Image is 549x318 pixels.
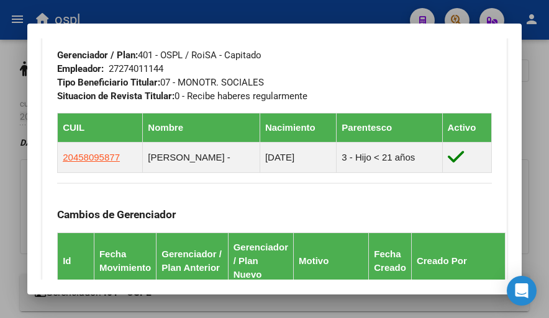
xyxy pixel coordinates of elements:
div: 27274011144 [109,62,163,76]
strong: Situacion de Revista Titular: [57,91,175,102]
th: Gerenciador / Plan Nuevo [228,232,293,289]
th: Nacimiento [260,113,336,142]
th: Id [58,232,94,289]
th: Fecha Movimiento [94,232,156,289]
td: [DATE] [260,142,336,172]
td: [PERSON_NAME] - [143,142,260,172]
span: 07 - MONOTR. SOCIALES [57,77,264,88]
th: CUIL [58,113,143,142]
th: Creado Por [411,232,505,289]
th: Motivo [294,232,369,289]
div: Open Intercom Messenger [507,276,537,306]
span: 20458095877 [63,152,120,162]
th: Gerenciador / Plan Anterior [157,232,228,289]
strong: Tipo Beneficiario Titular: [57,77,160,88]
th: Nombre [143,113,260,142]
th: Parentesco [337,113,442,142]
th: Activo [442,113,491,142]
td: 3 - Hijo < 21 años [337,142,442,172]
th: Fecha Creado [369,232,412,289]
strong: Empleador: [57,63,104,74]
span: 0 - Recibe haberes regularmente [57,91,307,102]
h3: Cambios de Gerenciador [57,208,492,221]
strong: Gerenciador / Plan: [57,50,138,61]
span: 401 - OSPL / RoiSA - Capitado [57,50,261,61]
